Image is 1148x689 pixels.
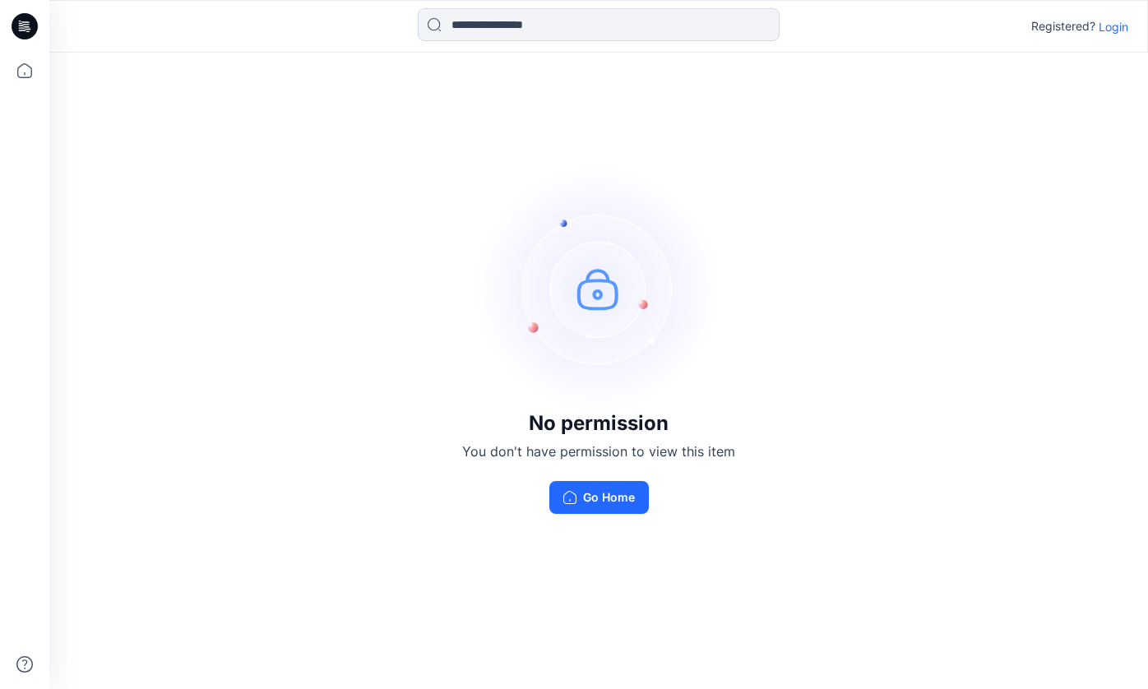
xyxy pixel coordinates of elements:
[475,165,722,412] img: no-perm.svg
[1031,16,1095,36] p: Registered?
[462,412,735,435] h3: No permission
[549,481,649,514] button: Go Home
[462,442,735,461] p: You don't have permission to view this item
[1099,18,1128,35] p: Login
